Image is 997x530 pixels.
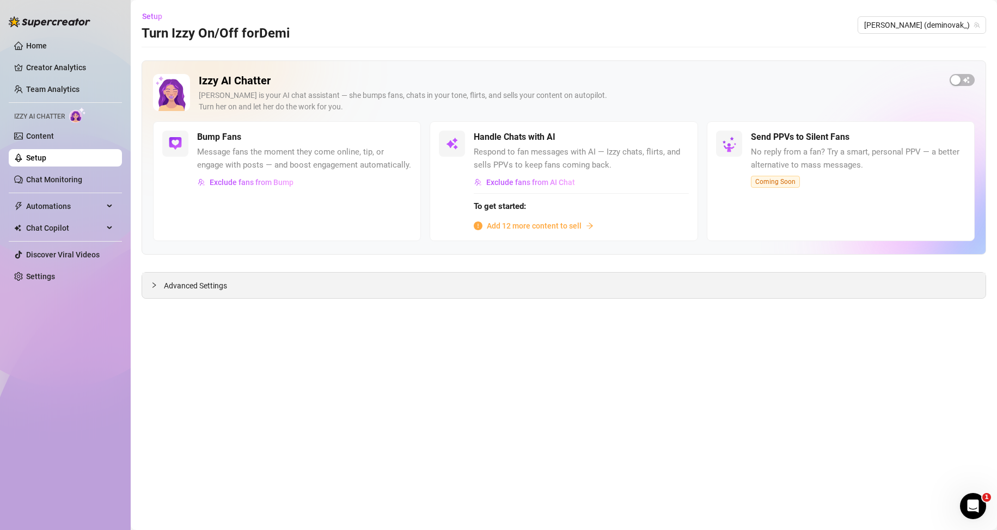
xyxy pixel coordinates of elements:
span: thunderbolt [14,202,23,211]
img: Chat Copilot [14,224,21,232]
div: collapsed [151,279,164,291]
img: silent-fans-ppv-o-N6Mmdf.svg [722,137,739,154]
a: Discover Viral Videos [26,250,100,259]
h5: Send PPVs to Silent Fans [751,131,849,144]
span: No reply from a fan? Try a smart, personal PPV — a better alternative to mass messages. [751,146,965,171]
span: Izzy AI Chatter [14,112,65,122]
button: Setup [142,8,171,25]
span: Exclude fans from AI Chat [486,178,575,187]
a: Setup [26,153,46,162]
span: 1 [982,493,991,502]
button: Exclude fans from Bump [197,174,294,191]
h2: Izzy AI Chatter [199,74,941,88]
img: svg%3e [169,137,182,150]
span: Exclude fans from Bump [210,178,293,187]
div: [PERSON_NAME] is your AI chat assistant — she bumps fans, chats in your tone, flirts, and sells y... [199,90,941,113]
button: Exclude fans from AI Chat [474,174,576,191]
span: Advanced Settings [164,280,227,292]
a: Creator Analytics [26,59,113,76]
span: Coming Soon [751,176,800,188]
a: Settings [26,272,55,281]
span: Message fans the moment they come online, tip, or engage with posts — and boost engagement automa... [197,146,412,171]
img: svg%3e [198,178,205,186]
a: Content [26,132,54,140]
span: arrow-right [586,222,594,230]
span: team [974,22,980,28]
span: Automations [26,198,103,215]
h5: Bump Fans [197,131,241,144]
h3: Turn Izzy On/Off for Demi [142,25,290,42]
span: collapsed [151,282,157,288]
img: logo-BBDzfeDw.svg [9,16,90,27]
span: info-circle [474,221,482,230]
a: Home [26,41,47,50]
img: svg%3e [474,178,482,186]
h5: Handle Chats with AI [474,131,555,144]
span: Add 12 more content to sell [487,220,582,232]
span: Chat Copilot [26,219,103,237]
img: Izzy AI Chatter [153,74,190,111]
span: Demi (deminovak_) [864,17,980,33]
span: Setup [142,12,162,21]
a: Chat Monitoring [26,175,82,184]
strong: To get started: [474,201,526,211]
img: AI Chatter [69,107,86,123]
img: svg%3e [445,137,458,150]
a: Team Analytics [26,85,79,94]
span: Respond to fan messages with AI — Izzy chats, flirts, and sells PPVs to keep fans coming back. [474,146,688,171]
iframe: Intercom live chat [960,493,986,519]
